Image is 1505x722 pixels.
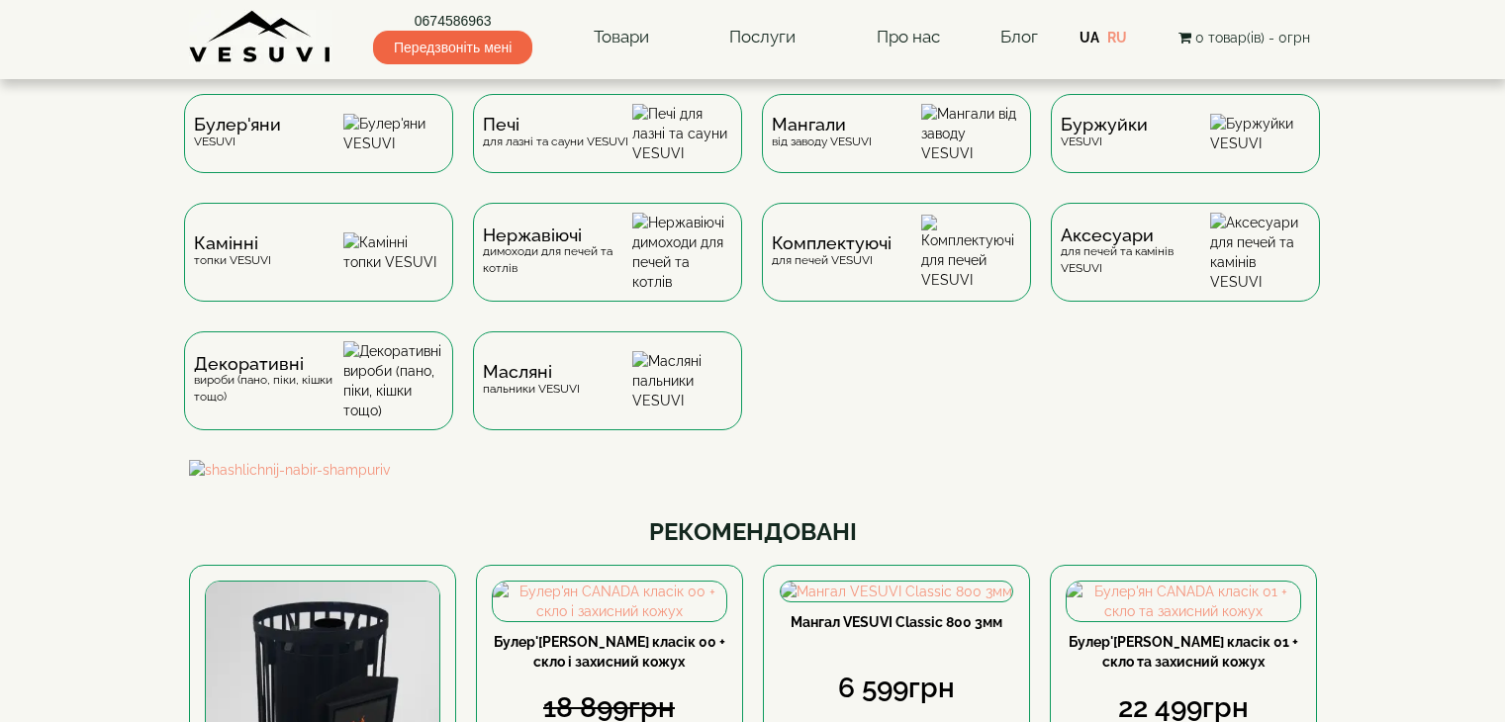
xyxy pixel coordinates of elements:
a: Аксесуаридля печей та камінів VESUVI Аксесуари для печей та камінів VESUVI [1041,203,1330,331]
img: shashlichnij-nabir-shampuriv [189,460,1317,480]
a: Булер'[PERSON_NAME] класік 01 + скло та захисний кожух [1069,634,1298,670]
a: Комплектуючідля печей VESUVI Комплектуючі для печей VESUVI [752,203,1041,331]
a: Мангаливід заводу VESUVI Мангали від заводу VESUVI [752,94,1041,203]
img: Булер'яни VESUVI [343,114,443,153]
span: Булер'яни [194,117,281,133]
a: Мангал VESUVI Classic 800 3мм [791,614,1002,630]
span: Мангали [772,117,872,133]
a: Масляніпальники VESUVI Масляні пальники VESUVI [463,331,752,460]
a: Каміннітопки VESUVI Камінні топки VESUVI [174,203,463,331]
div: для печей та камінів VESUVI [1061,227,1210,277]
a: Нержавіючідимоходи для печей та котлів Нержавіючі димоходи для печей та котлів [463,203,752,331]
img: Завод VESUVI [189,10,332,64]
span: Масляні [483,364,580,380]
img: Булер'ян CANADA класік 01 + скло та захисний кожух [1067,582,1300,621]
div: димоходи для печей та котлів [483,227,632,277]
img: Печі для лазні та сауни VESUVI [632,104,732,163]
img: Камінні топки VESUVI [343,232,443,272]
a: RU [1107,30,1127,45]
div: VESUVI [194,117,281,149]
div: для лазні та сауни VESUVI [483,117,628,149]
a: Послуги [709,15,815,60]
a: UA [1080,30,1099,45]
div: VESUVI [1061,117,1148,149]
span: Аксесуари [1061,227,1210,243]
div: топки VESUVI [194,235,271,268]
img: Мангали від заводу VESUVI [921,104,1021,163]
span: Передзвоніть мені [373,31,532,64]
div: від заводу VESUVI [772,117,872,149]
a: Булер'[PERSON_NAME] класік 00 + скло і захисний кожух [494,634,725,670]
span: Комплектуючі [772,235,892,251]
img: Аксесуари для печей та камінів VESUVI [1210,213,1310,292]
div: вироби (пано, піки, кішки тощо) [194,356,343,406]
img: Буржуйки VESUVI [1210,114,1310,153]
span: Камінні [194,235,271,251]
span: Буржуйки [1061,117,1148,133]
img: Мангал VESUVI Classic 800 3мм [781,582,1012,601]
span: Печі [483,117,628,133]
img: Нержавіючі димоходи для печей та котлів [632,213,732,292]
span: Декоративні [194,356,343,372]
a: Декоративнівироби (пано, піки, кішки тощо) Декоративні вироби (пано, піки, кішки тощо) [174,331,463,460]
img: Декоративні вироби (пано, піки, кішки тощо) [343,341,443,420]
a: Блог [1000,27,1038,46]
span: Нержавіючі [483,227,632,243]
img: Масляні пальники VESUVI [632,351,732,410]
a: 0674586963 [373,11,532,31]
span: 0 товар(ів) - 0грн [1195,30,1310,45]
a: Про нас [857,15,960,60]
a: Товари [574,15,669,60]
a: БуржуйкиVESUVI Буржуйки VESUVI [1041,94,1330,203]
img: Булер'ян CANADA класік 00 + скло і захисний кожух [493,582,726,621]
div: для печей VESUVI [772,235,892,268]
a: Печідля лазні та сауни VESUVI Печі для лазні та сауни VESUVI [463,94,752,203]
a: Булер'яниVESUVI Булер'яни VESUVI [174,94,463,203]
div: 6 599грн [779,669,1014,708]
img: Комплектуючі для печей VESUVI [921,215,1021,290]
button: 0 товар(ів) - 0грн [1173,27,1316,48]
div: пальники VESUVI [483,364,580,397]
